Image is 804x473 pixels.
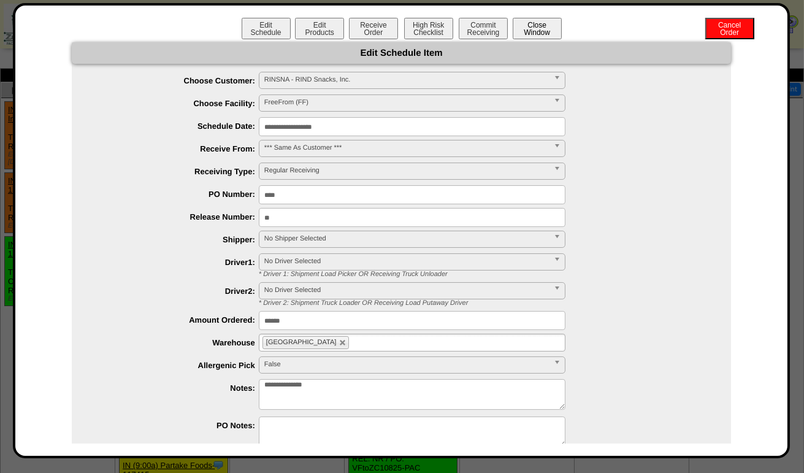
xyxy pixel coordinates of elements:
[295,18,344,39] button: EditProducts
[264,357,549,372] span: False
[404,18,453,39] button: High RiskChecklist
[96,121,259,131] label: Schedule Date:
[96,338,259,347] label: Warehouse
[513,18,562,39] button: CloseWindow
[96,167,259,176] label: Receiving Type:
[264,283,549,298] span: No Driver Selected
[264,254,549,269] span: No Driver Selected
[96,258,259,267] label: Driver1:
[96,421,259,430] label: PO Notes:
[264,163,549,178] span: Regular Receiving
[96,99,259,108] label: Choose Facility:
[242,18,291,39] button: EditSchedule
[96,144,259,153] label: Receive From:
[96,286,259,296] label: Driver2:
[403,28,456,37] a: High RiskChecklist
[96,383,259,393] label: Notes:
[459,18,508,39] button: CommitReceiving
[705,18,754,39] button: CancelOrder
[96,235,259,244] label: Shipper:
[96,76,259,85] label: Choose Customer:
[96,212,259,221] label: Release Number:
[264,95,549,110] span: FreeFrom (FF)
[96,190,259,199] label: PO Number:
[266,339,337,346] span: [GEOGRAPHIC_DATA]
[250,271,731,278] div: * Driver 1: Shipment Load Picker OR Receiving Truck Unloader
[96,361,259,370] label: Allergenic Pick
[250,299,731,307] div: * Driver 2: Shipment Truck Loader OR Receiving Load Putaway Driver
[349,18,398,39] button: ReceiveOrder
[264,231,549,246] span: No Shipper Selected
[511,28,563,37] a: CloseWindow
[72,42,731,64] div: Edit Schedule Item
[96,315,259,325] label: Amount Ordered:
[264,72,549,87] span: RINSNA - RIND Snacks, Inc.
